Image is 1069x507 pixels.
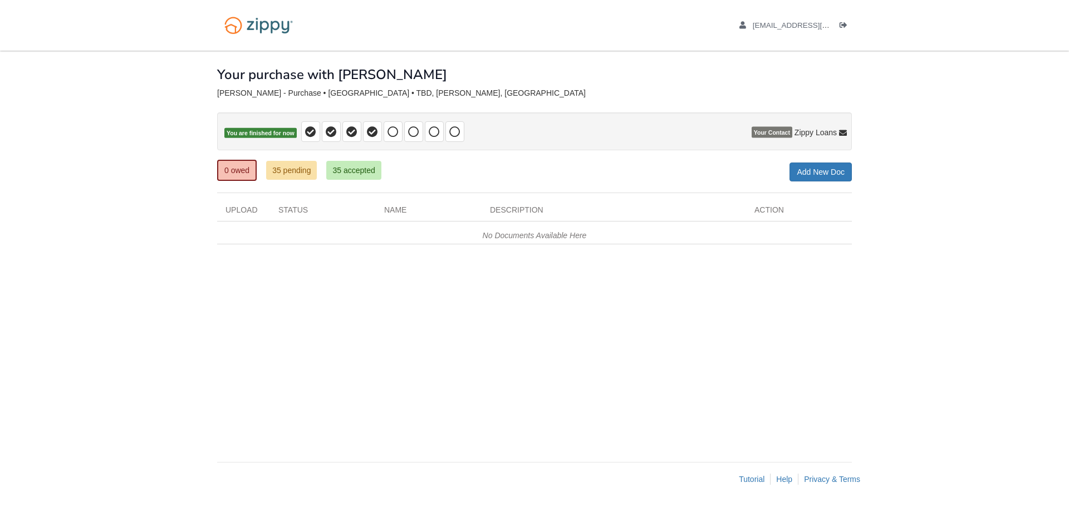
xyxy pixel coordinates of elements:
[483,231,587,240] em: No Documents Available Here
[217,88,852,98] div: [PERSON_NAME] - Purchase • [GEOGRAPHIC_DATA] • TBD, [PERSON_NAME], [GEOGRAPHIC_DATA]
[739,21,880,32] a: edit profile
[840,21,852,32] a: Log out
[739,475,764,484] a: Tutorial
[776,475,792,484] a: Help
[217,160,257,181] a: 0 owed
[270,204,376,221] div: Status
[266,161,317,180] a: 35 pending
[804,475,860,484] a: Privacy & Terms
[376,204,482,221] div: Name
[482,204,746,221] div: Description
[790,163,852,181] a: Add New Doc
[326,161,381,180] a: 35 accepted
[753,21,880,29] span: ajakkcarr@gmail.com
[217,11,300,40] img: Logo
[752,127,792,138] span: Your Contact
[217,204,270,221] div: Upload
[217,67,447,82] h1: Your purchase with [PERSON_NAME]
[795,127,837,138] span: Zippy Loans
[224,128,297,139] span: You are finished for now
[746,204,852,221] div: Action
